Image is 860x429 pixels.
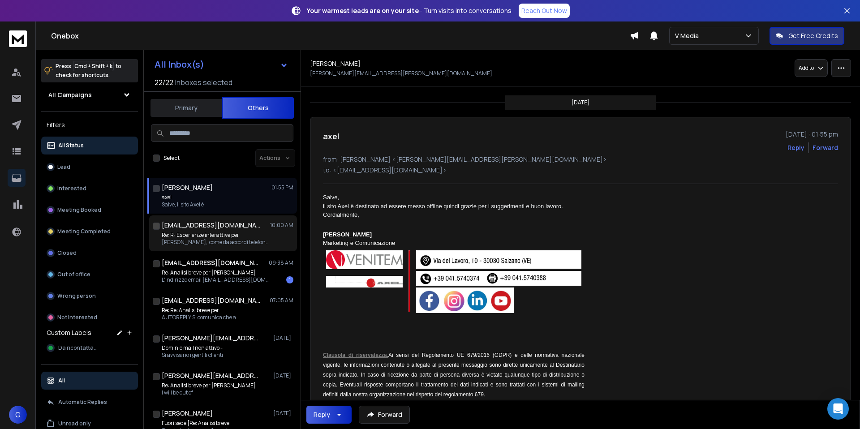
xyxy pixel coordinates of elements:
p: Lead [57,163,70,171]
button: All Inbox(s) [147,56,295,73]
p: from: [PERSON_NAME] <[PERSON_NAME][EMAIL_ADDRESS][PERSON_NAME][DOMAIN_NAME]> [323,155,838,164]
button: Wrong person [41,287,138,305]
img: rxoCi4gkQ1EmwuC9fKLJPiV3nCOFMrA3OxseIJiS9Cq26AM_ZOaql5qYU8kEBDCyEwD2btloA3YI5X4sKFdy0rBF_b8knDmVY... [416,271,581,286]
div: Keyword (traffico) [100,53,149,59]
button: G [9,406,27,424]
div: v 4.0.25 [25,14,44,21]
div: 1 [286,276,293,283]
p: Closed [57,249,77,257]
label: Select [163,154,180,162]
button: Primary [150,98,222,118]
div: Forward [813,143,838,152]
h1: All Campaigns [48,90,92,99]
img: 10ePGbAJNzsjutXmw0H_I25t_GsYXYLbB9Mq12BsGQ9BbL1MZO-Ktuz1k4WjhwsLT07WHnxETk117fKF8Ea_WFdw_GZ7qjKjm... [489,287,514,313]
span: Ai sensi del Regolamento UE 679/2016 (GDPR) e delle normativa nazionale vigente, le informazioni ... [323,352,586,398]
button: Automatic Replies [41,393,138,411]
button: Da ricontattare [41,339,138,357]
p: [DATE] [273,410,293,417]
p: 07:05 AM [270,297,293,304]
div: Cordialmente, [323,210,585,219]
p: [PERSON_NAME], come da accordi telefonici, [162,239,269,246]
img: website_grey.svg [14,23,21,30]
div: il sito Axel è destinato ad essere messo offline quindi grazie per i suggerimenti e buon lavoro. [323,202,585,211]
div: Dominio: [URL] [23,23,66,30]
p: [DATE] : 01:55 pm [786,130,838,139]
button: Forward [359,406,410,424]
h1: [PERSON_NAME] [162,183,213,192]
p: Salve, il sito Axel è [162,201,204,208]
img: xFu5misSpN4Xg6l1Elb99Xm1DG-7O1aPKCsVJ_C1gGKwAHT8Xn8w4XYiNfcI__R4nHRd74207hdACW9uORJShsn5OynOQga9A... [416,287,441,313]
span: 22 / 22 [155,77,173,88]
p: 01:55 PM [271,184,293,191]
p: Reach Out Now [521,6,567,15]
button: Others [222,97,294,119]
img: 2-ZnYyaozt9nsU-FfNWKe5hlEekUv81ndR0agMcyRGXp3hNtUzml3rhNJe82GT0qM_9-sBYvetid8seLVv7wHQb0h9Yq5jd6e... [416,250,581,269]
img: tab_keywords_by_traffic_grey.svg [90,52,97,59]
p: 10:00 AM [270,222,293,229]
p: Meeting Completed [57,228,111,235]
h1: All Inbox(s) [155,60,204,69]
span: Cmd + Shift + k [73,61,114,71]
h1: [PERSON_NAME][EMAIL_ADDRESS][PERSON_NAME][DOMAIN_NAME] [162,371,260,380]
p: Fuori sede [Re: Analisi breve [162,420,229,427]
button: Interested [41,180,138,197]
span: Da ricontattare [58,344,99,352]
img: tab_domain_overview_orange.svg [37,52,44,59]
p: All [58,377,65,384]
h1: [EMAIL_ADDRESS][DOMAIN_NAME] [162,296,260,305]
h1: axel [323,130,339,142]
p: I will be out of [162,389,256,396]
button: Reply [787,143,804,152]
img: mhIULNSDNaY_ZrZBOh96gP0W7VVXP1sg5BoSWwodpjSvRTU1AcTwIVmTivWtSymZ91ACD1Wn4GwZKrxus8nLCXomdAcz9jImG... [408,250,410,314]
p: Dominio mail non attivo - [162,344,223,352]
h1: [PERSON_NAME] [310,59,361,68]
button: Reply [306,406,352,424]
p: [DATE] [273,372,293,379]
h1: [EMAIL_ADDRESS][DOMAIN_NAME] [162,221,260,230]
p: Si avvisano i gentili clienti [162,352,223,359]
img: AIorK4xWI_1P9ytGnYeFPIP9xqgOD8yB_cYtxXZd6PggirdYP7-Epn6kUul7Uu16_lMuz7rnbwHxjtY [326,276,403,287]
p: [DATE] [273,335,293,342]
button: Meeting Booked [41,201,138,219]
p: to: <[EMAIL_ADDRESS][DOMAIN_NAME]> [323,166,838,175]
button: Out of office [41,266,138,283]
p: Not Interested [57,314,97,321]
button: Not Interested [41,309,138,326]
p: Re: Re: Analisi breve per [162,307,236,314]
div: Dominio [47,53,69,59]
p: Add to [799,64,814,72]
button: All Campaigns [41,86,138,104]
p: Interested [57,185,86,192]
h1: [PERSON_NAME] [162,409,213,418]
button: Lead [41,158,138,176]
img: logo [9,30,27,47]
p: L'indirizzo email [EMAIL_ADDRESS][DOMAIN_NAME] è stato [162,276,269,283]
h3: Filters [41,119,138,131]
div: Open Intercom Messenger [827,398,849,420]
a: Reach Out Now [519,4,570,18]
h1: Onebox [51,30,630,41]
p: Automatic Replies [58,399,107,406]
p: All Status [58,142,84,149]
button: All [41,372,138,390]
p: [PERSON_NAME][EMAIL_ADDRESS][PERSON_NAME][DOMAIN_NAME] [310,70,492,77]
h1: [EMAIL_ADDRESS][DOMAIN_NAME] [162,258,260,267]
p: Meeting Booked [57,206,101,214]
button: All Status [41,137,138,154]
img: XwtMYhYdoyjwwOsgNAB3vKqqCNllpYkl9_Mhr0O4qpazmRv_PJx8iFMhRufghxytKXl8htrZSAAed1rjWYi1Lo7cFHXpfD8yO... [466,287,489,313]
button: Meeting Completed [41,223,138,240]
div: Reply [314,410,330,419]
p: axel [162,194,204,201]
p: Get Free Credits [788,31,838,40]
h1: [PERSON_NAME][EMAIL_ADDRESS][DOMAIN_NAME] [162,334,260,343]
img: logo_orange.svg [14,14,21,21]
button: Get Free Credits [770,27,844,45]
p: Re: Analisi breve per [PERSON_NAME] [162,269,269,276]
div: Salve, [323,193,585,202]
b: [PERSON_NAME] [323,231,372,238]
h3: Custom Labels [47,328,91,337]
img: POSY6QwQ4vymYHCYq7316qIkGe3nVLOil9TPQQb0v97K85itoh7AU8qet_th9moTvCehgoF1FfuN_O-MFsCp-TOKyjBXc1YLc... [441,287,466,314]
